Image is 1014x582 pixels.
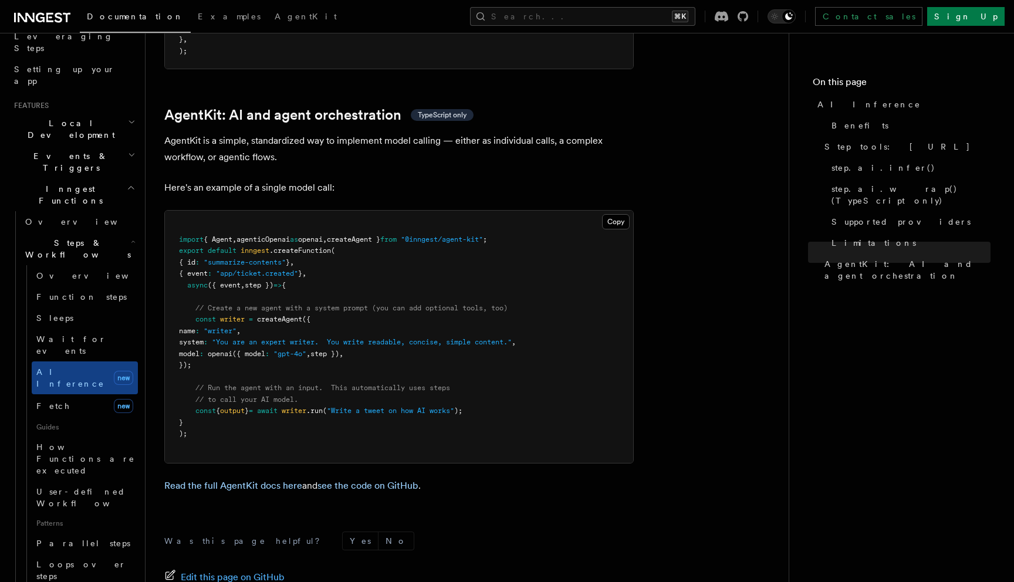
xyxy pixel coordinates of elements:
span: , [306,350,310,358]
span: , [323,235,327,243]
span: // to call your AI model. [195,395,298,404]
a: Documentation [80,4,191,33]
span: step }) [245,281,273,289]
span: agenticOpenai [236,235,290,243]
span: Fetch [36,401,70,411]
span: openai [208,350,232,358]
span: } [286,258,290,266]
span: , [302,269,306,278]
button: No [378,532,414,550]
span: import [179,235,204,243]
span: ); [179,47,187,55]
span: = [249,407,253,415]
p: Was this page helpful? [164,535,328,547]
span: { event [179,269,208,278]
span: TypeScript only [418,110,467,120]
span: const [195,315,216,323]
span: Documentation [87,12,184,21]
span: : [195,327,200,335]
a: Step tools: [URL] [820,136,991,157]
span: } [245,407,249,415]
span: Inngest Functions [9,183,127,207]
a: step.ai.infer() [827,157,991,178]
a: Setting up your app [9,59,138,92]
kbd: ⌘K [672,11,688,22]
span: from [380,235,397,243]
span: // Run the agent with an input. This automatically uses steps [195,384,450,392]
span: async [187,281,208,289]
span: Limitations [832,237,916,249]
span: "writer" [204,327,236,335]
span: step.ai.infer() [832,162,935,174]
span: step.ai.wrap() (TypeScript only) [832,183,991,207]
span: => [273,281,282,289]
span: { id [179,258,195,266]
a: Sign Up [927,7,1005,26]
span: }); [179,361,191,369]
span: // Create a new agent with a system prompt (you can add optional tools, too) [195,304,508,312]
span: Guides [32,418,138,436]
span: } [179,418,183,427]
span: Function steps [36,292,127,302]
span: as [290,235,298,243]
a: Contact sales [815,7,922,26]
span: { Agent [204,235,232,243]
span: Parallel steps [36,539,130,548]
span: , [236,327,241,335]
span: ({ event [208,281,241,289]
span: : [265,350,269,358]
span: User-defined Workflows [36,487,142,508]
a: How Functions are executed [32,436,138,481]
span: "gpt-4o" [273,350,306,358]
a: Limitations [827,232,991,253]
span: ); [454,407,462,415]
span: new [114,371,133,385]
span: Benefits [832,120,888,131]
span: ({ model [232,350,265,358]
span: writer [220,315,245,323]
p: and . [164,478,634,494]
span: Examples [198,12,261,21]
span: : [208,269,212,278]
span: .run [306,407,323,415]
span: new [114,399,133,413]
span: Setting up your app [14,65,115,86]
a: AgentKit: AI and agent orchestrationTypeScript only [164,107,474,123]
p: AgentKit is a simple, standardized way to implement model calling — either as individual calls, a... [164,133,634,165]
button: Events & Triggers [9,145,138,178]
a: AgentKit: AI and agent orchestration [820,253,991,286]
span: Sleeps [36,313,73,323]
button: Inngest Functions [9,178,138,211]
a: Overview [32,265,138,286]
a: AI Inference [813,94,991,115]
button: Copy [602,214,630,229]
a: Function steps [32,286,138,307]
span: step }) [310,350,339,358]
a: Benefits [827,115,991,136]
a: AI Inferencenew [32,361,138,394]
span: "You are an expert writer. You write readable, concise, simple content." [212,338,512,346]
span: { [282,281,286,289]
span: Features [9,101,49,110]
span: , [339,350,343,358]
span: = [249,315,253,323]
span: Supported providers [832,216,971,228]
span: Overview [25,217,146,226]
a: Parallel steps [32,533,138,554]
span: , [183,35,187,43]
button: Local Development [9,113,138,145]
span: } [298,269,302,278]
button: Yes [343,532,378,550]
span: Steps & Workflows [21,237,131,260]
a: Read the full AgentKit docs here [164,480,302,491]
span: name [179,327,195,335]
span: "Write a tweet on how AI works" [327,407,454,415]
span: system [179,338,204,346]
span: ); [179,429,187,438]
span: createAgent } [327,235,380,243]
span: ( [331,246,335,255]
span: , [232,235,236,243]
span: ( [323,407,327,415]
a: Sleeps [32,307,138,329]
button: Toggle dark mode [768,9,796,23]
